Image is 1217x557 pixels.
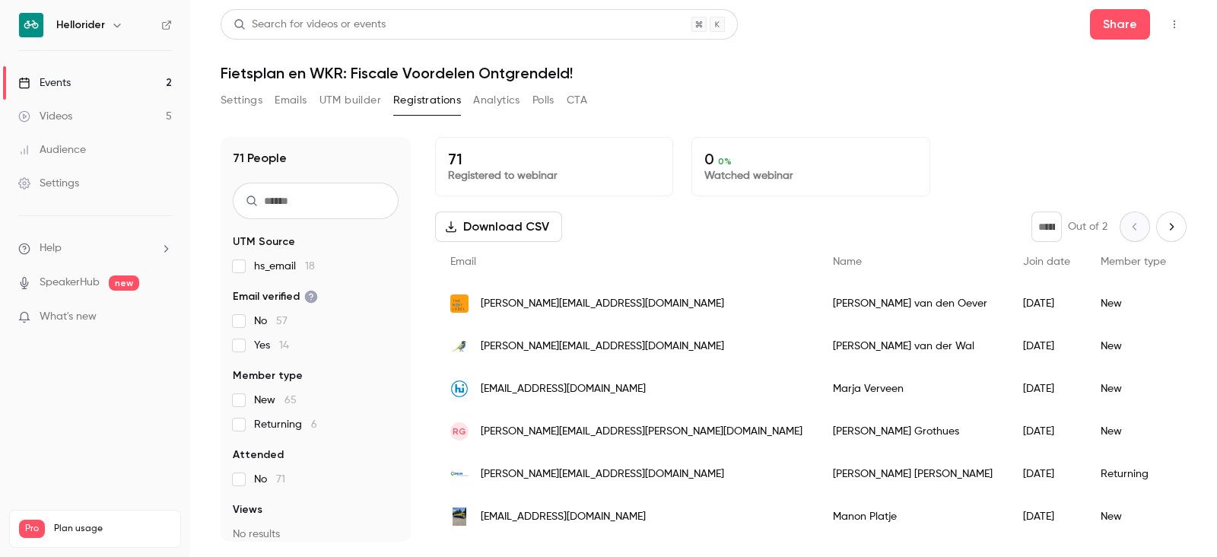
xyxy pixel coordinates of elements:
div: [DATE] [1008,410,1085,453]
span: Join date [1023,256,1070,267]
div: [PERSON_NAME] van den Oever [818,282,1008,325]
span: Plan usage [54,523,171,535]
p: Watched webinar [704,168,917,183]
span: Member type [1101,256,1166,267]
h1: 71 People [233,149,287,167]
span: 71 [276,474,285,485]
a: SpeakerHub [40,275,100,291]
span: [EMAIL_ADDRESS][DOMAIN_NAME] [481,381,646,397]
img: hobre.com [450,380,469,398]
span: hs_email [254,259,315,274]
div: [PERSON_NAME] van der Wal [818,325,1008,368]
img: fakkert.nl [450,508,469,526]
div: Events [18,75,71,91]
p: Out of 2 [1068,219,1107,234]
div: [DATE] [1008,325,1085,368]
img: Hellorider [19,13,43,37]
div: [DATE] [1008,453,1085,495]
div: New [1085,282,1181,325]
span: 6 [311,419,317,430]
img: thenextlabel.nl [450,294,469,313]
button: Share [1090,9,1150,40]
span: Pro [19,520,45,538]
span: Views [233,502,262,517]
span: [PERSON_NAME][EMAIL_ADDRESS][DOMAIN_NAME] [481,296,724,312]
button: Polls [532,88,554,113]
p: 71 [448,150,660,168]
button: CTA [567,88,587,113]
div: New [1085,368,1181,410]
div: Manon Platje [818,495,1008,538]
button: UTM builder [319,88,381,113]
span: What's new [40,309,97,325]
div: Marja Verveen [818,368,1008,410]
h1: Fietsplan en WKR: Fiscale Voordelen Ontgrendeld! [221,64,1187,82]
div: New [1085,410,1181,453]
button: Settings [221,88,262,113]
span: Yes [254,338,289,353]
span: Name [833,256,862,267]
div: Settings [18,176,79,191]
button: Next page [1156,212,1187,242]
span: New [254,393,297,408]
p: 0 [704,150,917,168]
div: [PERSON_NAME] [PERSON_NAME] [818,453,1008,495]
h6: Hellorider [56,18,105,33]
span: Help [40,240,62,256]
button: Emails [275,88,307,113]
span: 65 [284,395,297,406]
span: No [254,472,285,487]
button: Registrations [393,88,461,113]
span: [PERSON_NAME][EMAIL_ADDRESS][DOMAIN_NAME] [481,339,724,355]
img: conijnmetaalbewerking.nl [450,465,469,483]
span: Member type [233,368,303,384]
span: [EMAIL_ADDRESS][DOMAIN_NAME] [481,509,646,525]
p: No results [233,527,399,542]
span: 57 [276,316,288,326]
span: 14 [279,340,289,351]
div: [PERSON_NAME] Grothues [818,410,1008,453]
span: No [254,314,288,329]
div: New [1085,495,1181,538]
div: Audience [18,142,86,158]
span: new [109,275,139,291]
div: [DATE] [1008,495,1085,538]
p: Registered to webinar [448,168,660,183]
span: Email [450,256,476,267]
div: Search for videos or events [234,17,386,33]
span: [PERSON_NAME][EMAIL_ADDRESS][PERSON_NAME][DOMAIN_NAME] [481,424,802,440]
span: Email verified [233,289,318,304]
div: [DATE] [1008,282,1085,325]
div: New [1085,325,1181,368]
button: Download CSV [435,212,562,242]
span: RG [453,425,466,438]
span: [PERSON_NAME][EMAIL_ADDRESS][DOMAIN_NAME] [481,466,724,482]
span: Returning [254,417,317,432]
span: 18 [305,261,315,272]
div: Returning [1085,453,1181,495]
img: vanoldeniel.eu [450,337,469,355]
div: Videos [18,109,72,124]
span: Attended [233,447,284,463]
span: UTM Source [233,234,295,250]
span: 0 % [718,156,732,167]
div: [DATE] [1008,368,1085,410]
li: help-dropdown-opener [18,240,172,256]
button: Analytics [473,88,520,113]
